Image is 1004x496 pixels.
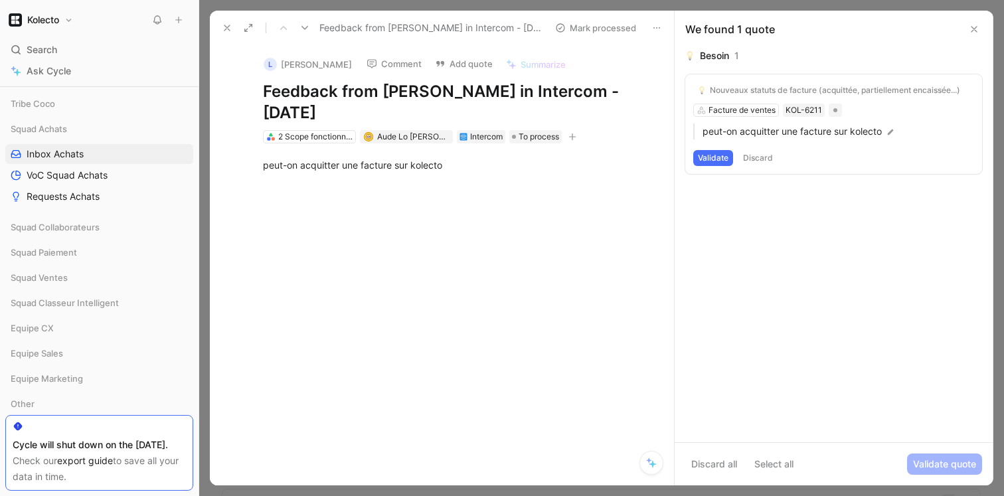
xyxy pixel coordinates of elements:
[5,11,76,29] button: KolectoKolecto
[5,165,193,185] a: VoC Squad Achats
[700,48,729,64] div: Besoin
[703,124,974,139] p: peut-on acquitter une facture sur kolecto
[685,51,695,60] img: 💡
[693,150,733,166] button: Validate
[264,58,277,71] div: L
[470,130,503,143] div: Intercom
[500,55,572,74] button: Summarize
[5,268,193,291] div: Squad Ventes
[13,453,186,485] div: Check our to save all your data in time.
[693,82,965,98] button: 💡Nouveaux statuts de facture (acquittée, partiellement encaissée...)
[685,21,775,37] div: We found 1 quote
[5,369,193,392] div: Equipe Marketing
[5,343,193,363] div: Equipe Sales
[11,397,35,410] span: Other
[5,217,193,237] div: Squad Collaborateurs
[27,14,59,26] h1: Kolecto
[5,144,193,164] a: Inbox Achats
[5,394,193,418] div: Other
[519,130,559,143] span: To process
[5,187,193,207] a: Requests Achats
[5,268,193,288] div: Squad Ventes
[13,437,186,453] div: Cycle will shut down on the [DATE].
[5,94,193,114] div: Tribe Coco
[738,150,778,166] button: Discard
[27,190,100,203] span: Requests Achats
[365,133,372,140] img: avatar
[5,293,193,313] div: Squad Classeur Intelligent
[11,220,100,234] span: Squad Collaborateurs
[11,296,119,309] span: Squad Classeur Intelligent
[5,94,193,118] div: Tribe Coco
[27,169,108,182] span: VoC Squad Achats
[549,19,642,37] button: Mark processed
[509,130,562,143] div: To process
[11,321,54,335] span: Equipe CX
[361,54,428,73] button: Comment
[27,63,71,79] span: Ask Cycle
[319,20,544,36] span: Feedback from [PERSON_NAME] in Intercom - [DATE]
[886,127,895,137] img: pen.svg
[11,246,77,259] span: Squad Paiement
[5,242,193,262] div: Squad Paiement
[5,119,193,207] div: Squad AchatsInbox AchatsVoC Squad AchatsRequests Achats
[27,42,57,58] span: Search
[11,97,55,110] span: Tribe Coco
[734,48,739,64] div: 1
[5,394,193,414] div: Other
[5,369,193,388] div: Equipe Marketing
[5,61,193,81] a: Ask Cycle
[27,147,84,161] span: Inbox Achats
[698,86,706,94] img: 💡
[377,131,474,141] span: Aude Lo [PERSON_NAME]
[5,40,193,60] div: Search
[11,372,83,385] span: Equipe Marketing
[748,454,799,475] button: Select all
[263,81,649,124] h1: Feedback from [PERSON_NAME] in Intercom - [DATE]
[5,242,193,266] div: Squad Paiement
[57,455,113,466] a: export guide
[11,347,63,360] span: Equipe Sales
[521,58,566,70] span: Summarize
[429,54,499,73] button: Add quote
[258,54,358,74] button: L[PERSON_NAME]
[5,343,193,367] div: Equipe Sales
[9,13,22,27] img: Kolecto
[5,119,193,139] div: Squad Achats
[907,454,982,475] button: Validate quote
[5,217,193,241] div: Squad Collaborateurs
[11,122,67,135] span: Squad Achats
[5,318,193,338] div: Equipe CX
[5,293,193,317] div: Squad Classeur Intelligent
[685,454,743,475] button: Discard all
[278,130,353,143] div: 2 Scope fonctionnels
[263,158,649,172] div: peut-on acquitter une facture sur kolecto
[11,271,68,284] span: Squad Ventes
[710,85,960,96] div: Nouveaux statuts de facture (acquittée, partiellement encaissée...)
[5,318,193,342] div: Equipe CX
